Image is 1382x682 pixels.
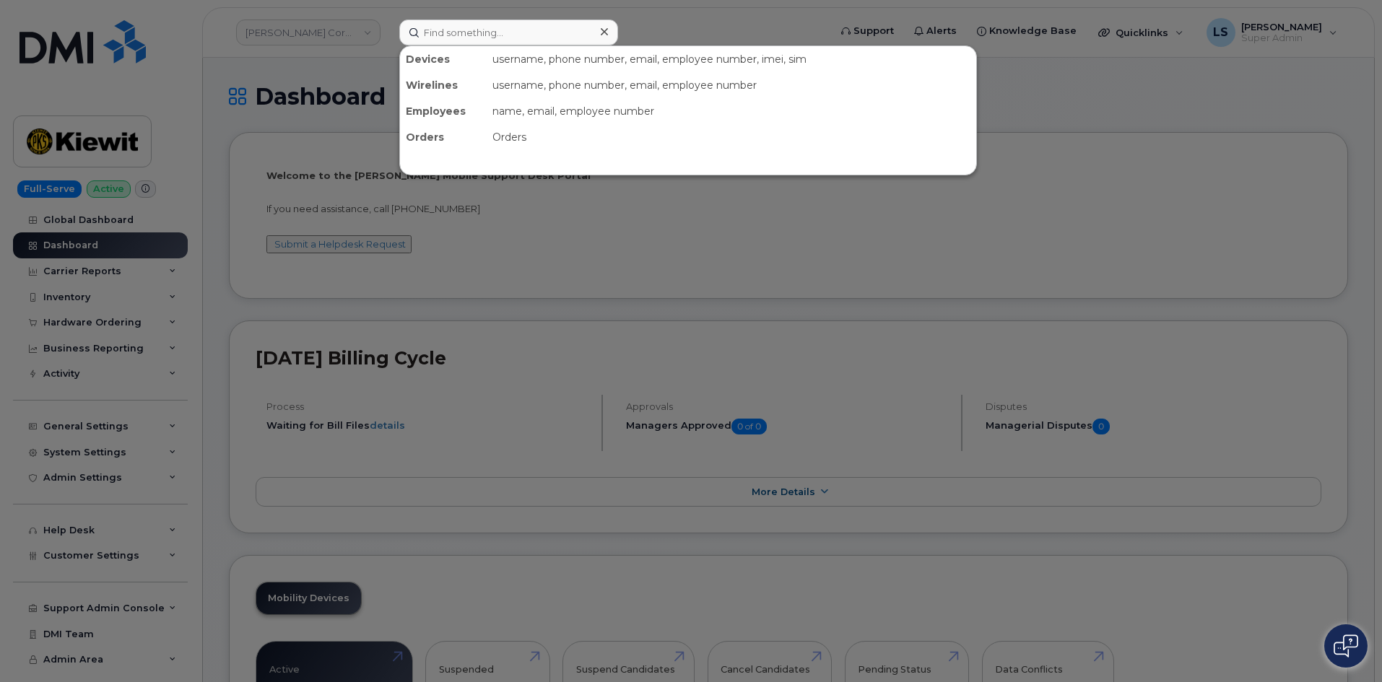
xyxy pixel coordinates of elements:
div: username, phone number, email, employee number [487,72,976,98]
div: Devices [400,46,487,72]
img: Open chat [1334,634,1358,657]
div: Orders [487,124,976,150]
div: name, email, employee number [487,98,976,124]
div: Wirelines [400,72,487,98]
div: username, phone number, email, employee number, imei, sim [487,46,976,72]
div: Employees [400,98,487,124]
div: Orders [400,124,487,150]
